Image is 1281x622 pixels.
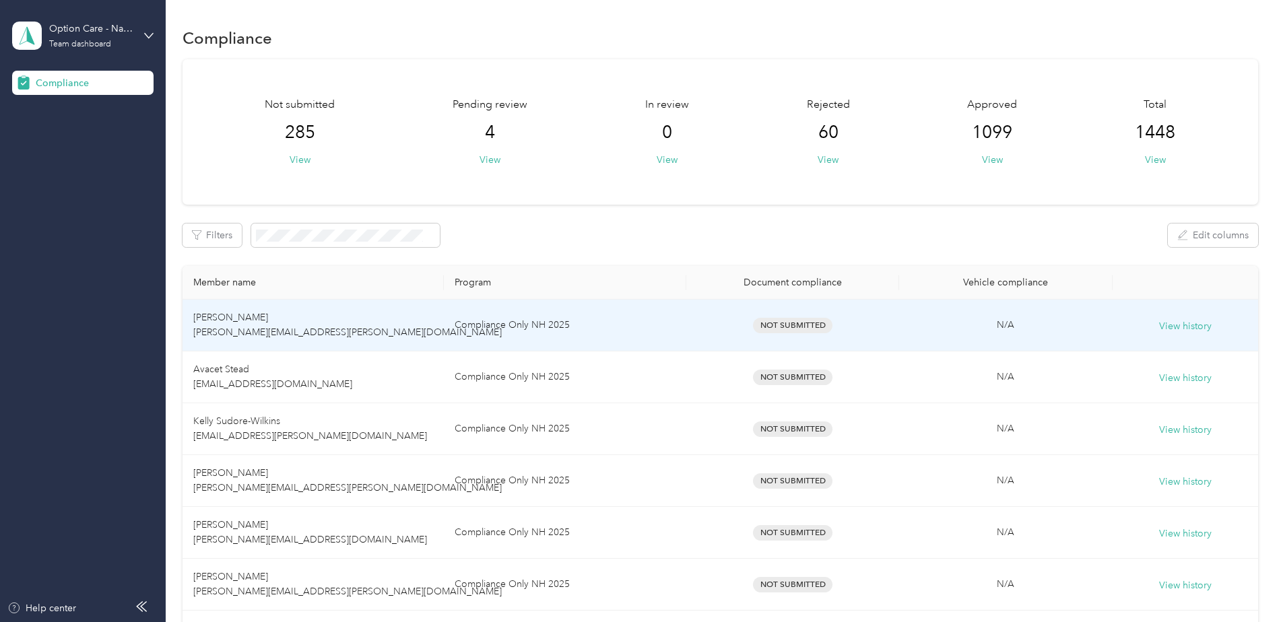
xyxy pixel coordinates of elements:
[910,277,1101,288] div: Vehicle compliance
[1159,475,1212,489] button: View history
[1159,319,1212,334] button: View history
[265,97,335,113] span: Not submitted
[753,473,832,489] span: Not Submitted
[997,526,1014,538] span: N/A
[645,97,689,113] span: In review
[193,364,352,390] span: Avacet Stead [EMAIL_ADDRESS][DOMAIN_NAME]
[997,578,1014,590] span: N/A
[818,153,839,167] button: View
[193,312,502,338] span: [PERSON_NAME] [PERSON_NAME][EMAIL_ADDRESS][PERSON_NAME][DOMAIN_NAME]
[1159,526,1212,541] button: View history
[1168,223,1258,247] button: Edit columns
[997,319,1014,331] span: N/A
[753,318,832,333] span: Not Submitted
[997,475,1014,486] span: N/A
[818,122,839,143] span: 60
[1145,153,1166,167] button: View
[453,97,527,113] span: Pending review
[1135,122,1175,143] span: 1448
[1144,97,1167,113] span: Total
[807,97,850,113] span: Rejected
[1206,547,1281,622] iframe: Everlance-gr Chat Button Frame
[753,421,832,437] span: Not Submitted
[49,40,111,48] div: Team dashboard
[972,122,1012,143] span: 1099
[36,76,89,90] span: Compliance
[697,277,888,288] div: Document compliance
[997,423,1014,434] span: N/A
[753,525,832,541] span: Not Submitted
[1159,423,1212,438] button: View history
[444,559,686,611] td: Compliance Only NH 2025
[193,571,502,597] span: [PERSON_NAME] [PERSON_NAME][EMAIL_ADDRESS][PERSON_NAME][DOMAIN_NAME]
[183,31,272,45] h1: Compliance
[193,467,502,493] span: [PERSON_NAME] [PERSON_NAME][EMAIL_ADDRESS][PERSON_NAME][DOMAIN_NAME]
[183,266,444,300] th: Member name
[982,153,1003,167] button: View
[485,122,495,143] span: 4
[997,371,1014,382] span: N/A
[183,223,242,247] button: Filters
[662,122,672,143] span: 0
[193,519,427,545] span: [PERSON_NAME] [PERSON_NAME][EMAIL_ADDRESS][DOMAIN_NAME]
[49,22,133,36] div: Option Care - Naven Health
[1159,371,1212,386] button: View history
[7,601,76,615] button: Help center
[444,403,686,455] td: Compliance Only NH 2025
[444,455,686,507] td: Compliance Only NH 2025
[444,351,686,403] td: Compliance Only NH 2025
[193,415,427,442] span: Kelly Sudore-Wilkins [EMAIL_ADDRESS][PERSON_NAME][DOMAIN_NAME]
[967,97,1017,113] span: Approved
[753,577,832,592] span: Not Submitted
[1159,578,1212,593] button: View history
[480,153,500,167] button: View
[444,300,686,351] td: Compliance Only NH 2025
[444,266,686,300] th: Program
[444,507,686,559] td: Compliance Only NH 2025
[285,122,315,143] span: 285
[657,153,678,167] button: View
[290,153,310,167] button: View
[753,370,832,385] span: Not Submitted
